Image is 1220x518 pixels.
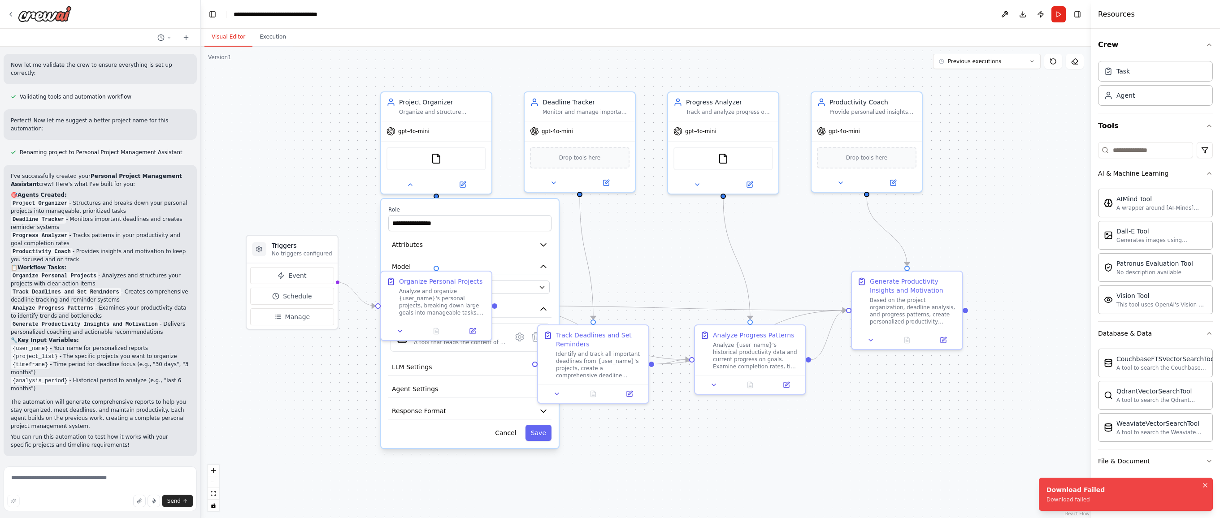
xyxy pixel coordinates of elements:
[11,248,73,256] code: Productivity Coach
[1116,387,1207,396] div: QdrantVectorSearchTool
[11,272,190,288] li: - Analyzes and structures your projects with clear action items
[1116,91,1135,100] div: Agent
[11,344,190,352] li: - Your name for personalized reports
[11,216,66,224] code: Deadline Tracker
[11,231,190,247] li: - Tracks patterns in your productivity and goal completion rates
[614,388,645,399] button: Open in side panel
[928,335,959,345] button: Open in side panel
[388,206,551,213] label: Role
[719,199,755,319] g: Edge from 8f3552eb-b2c2-4129-9d47-d9a941f52f79 to 8aab3fe5-3aa6-47fc-9441-13aeadf13102
[713,341,800,370] div: Analyze {user_name}'s historical productivity data and current progress on goals. Examine complet...
[497,302,846,315] g: Edge from 62da7873-7313-44d1-ab55-82648a37a11e to 1b9d79b1-2608-492f-b2fe-2c3bdf83ea2a
[685,128,716,135] span: gpt-4o-mini
[11,199,69,207] code: Project Organizer
[686,98,773,107] div: Progress Analyzer
[1098,162,1213,185] button: AI & Machine Learning
[870,297,957,325] div: Based on the project organization, deadline analysis, and progress patterns, create personalized ...
[1098,449,1213,473] button: File & Document
[1104,263,1113,272] img: Patronusevaltool
[392,363,432,371] span: LLM Settings
[1104,199,1113,207] img: Aimindtool
[1104,231,1113,240] img: Dalletool
[1098,9,1135,20] h4: Resources
[933,54,1041,69] button: Previous executions
[399,288,486,316] div: Analyze and organize {user_name}'s personal projects, breaking down large goals into manageable t...
[1071,8,1084,21] button: Hide right sidebar
[11,353,60,361] code: {project_list}
[851,271,963,350] div: Generate Productivity Insights and MotivationBased on the project organization, deadline analysis...
[11,376,190,393] li: - Historical period to analyze (e.g., "last 6 months")
[829,108,916,116] div: Provide personalized insights and recommendations to help {user_name} stay focused and motivated,...
[11,199,190,215] li: - Structures and breaks down your personal projects into manageable, prioritized tasks
[1116,237,1207,244] div: Generates images using OpenAI's Dall-E model.
[11,336,190,344] h2: 🔧
[870,277,957,295] div: Generate Productivity Insights and Motivation
[1098,322,1213,345] button: Database & Data
[1098,457,1150,466] div: File & Document
[392,406,446,415] span: Response Format
[11,232,69,240] code: Progress Analyzer
[11,247,190,263] li: - Provides insights and motivation to keep you focused and on track
[1116,259,1193,268] div: Patronus Evaluation Tool
[528,329,544,345] button: Delete tool
[285,312,310,321] span: Manage
[380,271,492,341] div: Organize Personal ProjectsAnalyze and organize {user_name}'s personal projects, breaking down lar...
[283,292,312,301] span: Schedule
[11,288,190,304] li: - Creates comprehensive deadline tracking and reminder systems
[543,98,630,107] div: Deadline Tracker
[204,28,252,47] button: Visual Editor
[11,304,95,312] code: Analyze Progress Patterns
[11,272,98,280] code: Organize Personal Projects
[17,264,66,271] strong: Workflow Tasks:
[559,153,601,162] span: Drop tools here
[11,191,190,199] h2: 🎯
[888,335,926,345] button: No output available
[414,339,506,346] div: A tool that reads the content of a file. To use this tool, provide a 'file_path' parameter with t...
[11,377,69,385] code: {analysis_period}
[1116,429,1207,436] div: A tool to search the Weaviate database for relevant information on internal documents.
[250,288,334,305] button: Schedule
[154,32,175,43] button: Switch to previous chat
[1116,291,1207,300] div: Vision Tool
[380,91,492,194] div: Project OrganizerOrganize and structure personal projects for {user_name}, creating clear project...
[392,262,411,271] span: Model
[167,497,181,505] span: Send
[11,172,190,188] p: I've successfully created your crew! Here's what I've built for you:
[288,271,306,280] span: Event
[524,91,636,193] div: Deadline TrackerMonitor and manage important deadlines for {user_name}, creating reminder systems...
[1104,391,1113,400] img: Qdrantvectorsearchtool
[398,128,430,135] span: gpt-4o-mini
[20,149,182,156] span: Renaming project to Personal Project Management Assistant
[250,308,334,325] button: Manage
[581,177,631,188] button: Open in side panel
[1046,485,1105,494] div: Download Failed
[811,91,923,193] div: Productivity CoachProvide personalized insights and recommendations to help {user_name} stay focu...
[133,495,146,507] button: Upload files
[1098,113,1213,138] button: Tools
[556,350,643,379] div: Identify and track all important deadlines from {user_name}'s projects, create a comprehensive de...
[556,331,643,349] div: Track Deadlines and Set Reminders
[731,380,769,390] button: No output available
[20,93,131,100] span: Validating tools and automation workflow
[11,173,182,187] strong: Personal Project Management Assistant
[1116,67,1130,76] div: Task
[718,153,729,164] img: FileReadTool
[1116,204,1207,212] div: A wrapper around [AI-Minds]([URL][DOMAIN_NAME]). Useful for when you need answers to questions fr...
[1046,496,1105,503] div: Download failed
[1098,345,1213,449] div: Database & Data
[1098,185,1213,321] div: AI & Machine Learning
[11,398,190,430] p: The automation will generate comprehensive reports to help you stay organized, meet deadlines, an...
[399,277,482,286] div: Organize Personal Projects
[208,465,219,476] button: zoom in
[1098,329,1152,338] div: Database & Data
[1098,169,1168,178] div: AI & Machine Learning
[388,259,551,275] button: Model
[537,324,649,404] div: Track Deadlines and Set RemindersIdentify and track all important deadlines from {user_name}'s pr...
[1104,423,1113,432] img: Weaviatevectorsearchtool
[868,177,918,188] button: Open in side panel
[7,495,20,507] button: Improve this prompt
[1116,364,1216,371] div: A tool to search the Couchbase database for relevant information on internal documents.
[392,240,423,249] span: Attributes
[543,108,630,116] div: Monitor and manage important deadlines for {user_name}, creating reminder systems, tracking upcom...
[392,384,438,393] span: Agent Settings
